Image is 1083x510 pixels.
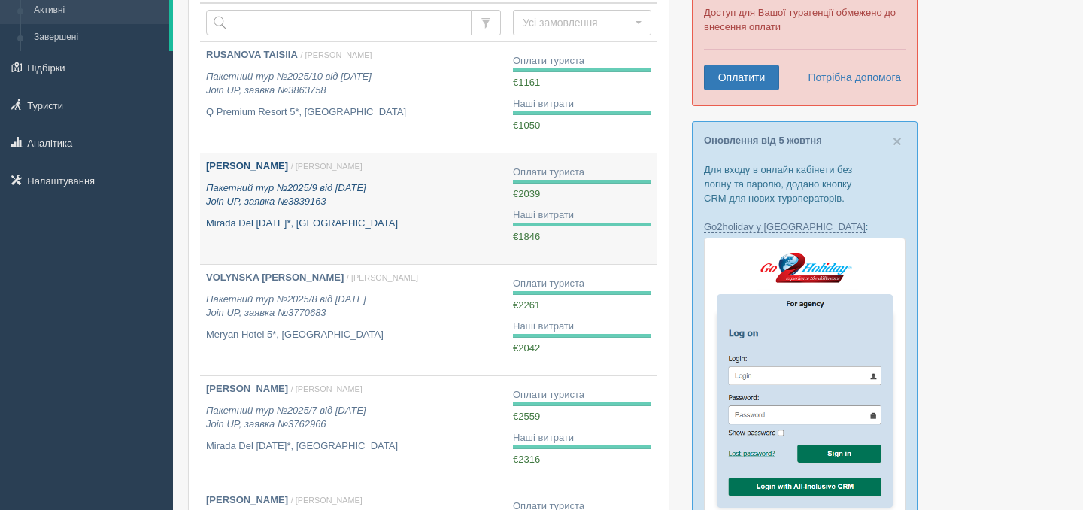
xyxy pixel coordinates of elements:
span: / [PERSON_NAME] [291,384,363,393]
span: / [PERSON_NAME] [300,50,372,59]
div: Оплати туриста [513,54,651,68]
i: Пакетний тур №2025/8 від [DATE] Join UP, заявка №3770683 [206,293,366,319]
span: €1161 [513,77,540,88]
div: Оплати туриста [513,388,651,402]
b: VOLYNSKA [PERSON_NAME] [206,272,344,283]
b: [PERSON_NAME] [206,160,288,172]
p: Mirada Del [DATE]*, [GEOGRAPHIC_DATA] [206,217,501,231]
div: Наші витрати [513,320,651,334]
a: [PERSON_NAME] / [PERSON_NAME] Пакетний тур №2025/9 від [DATE]Join UP, заявка №3839163 Mirada Del ... [200,153,507,264]
a: [PERSON_NAME] / [PERSON_NAME] Пакетний тур №2025/7 від [DATE]Join UP, заявка №3762966 Mirada Del ... [200,376,507,487]
a: Оновлення від 5 жовтня [704,135,822,146]
button: Close [893,133,902,149]
span: €2261 [513,299,540,311]
span: €1846 [513,231,540,242]
a: Потрібна допомога [798,65,902,90]
a: Go2holiday у [GEOGRAPHIC_DATA] [704,221,866,233]
a: RUSANOVA TAISIIA / [PERSON_NAME] Пакетний тур №2025/10 від [DATE]Join UP, заявка №3863758 Q Premi... [200,42,507,153]
div: Наші витрати [513,208,651,223]
b: [PERSON_NAME] [206,494,288,505]
span: / [PERSON_NAME] [291,162,363,171]
b: [PERSON_NAME] [206,383,288,394]
span: €1050 [513,120,540,131]
span: €2316 [513,454,540,465]
div: Наші витрати [513,97,651,111]
span: €2039 [513,188,540,199]
span: / [PERSON_NAME] [347,273,418,282]
span: €2042 [513,342,540,354]
button: Усі замовлення [513,10,651,35]
a: Оплатити [704,65,779,90]
div: Оплати туриста [513,277,651,291]
a: Завершені [27,24,169,51]
input: Пошук за номером замовлення, ПІБ або паспортом туриста [206,10,472,35]
p: Meryan Hotel 5*, [GEOGRAPHIC_DATA] [206,328,501,342]
p: : [704,220,906,234]
span: Усі замовлення [523,15,632,30]
a: VOLYNSKA [PERSON_NAME] / [PERSON_NAME] Пакетний тур №2025/8 від [DATE]Join UP, заявка №3770683 Me... [200,265,507,375]
i: Пакетний тур №2025/9 від [DATE] Join UP, заявка №3839163 [206,182,366,208]
p: Для входу в онлайн кабінети без логіну та паролю, додано кнопку CRM для нових туроператорів. [704,162,906,205]
p: Mirada Del [DATE]*, [GEOGRAPHIC_DATA] [206,439,501,454]
p: Q Premium Resort 5*, [GEOGRAPHIC_DATA] [206,105,501,120]
b: RUSANOVA TAISIIA [206,49,298,60]
div: Наші витрати [513,431,651,445]
i: Пакетний тур №2025/10 від [DATE] Join UP, заявка №3863758 [206,71,372,96]
span: / [PERSON_NAME] [291,496,363,505]
div: Оплати туриста [513,165,651,180]
i: Пакетний тур №2025/7 від [DATE] Join UP, заявка №3762966 [206,405,366,430]
span: × [893,132,902,150]
span: €2559 [513,411,540,422]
